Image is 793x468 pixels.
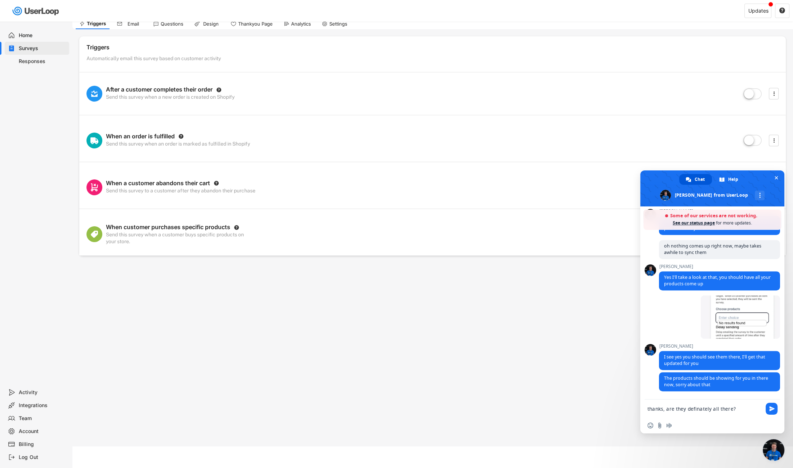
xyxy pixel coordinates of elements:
a: See our status page [673,220,715,226]
img: ProductsMajor.svg [90,226,98,242]
span: Insert an emoji [647,423,653,428]
div: Integrations [19,402,66,409]
span: The products should be showing for you in there now, sorry about that [664,375,768,388]
div: Triggers [87,21,106,27]
text:  [773,137,775,144]
div: Settings [329,21,347,27]
div: When customer purchases specific products [106,223,230,231]
span: for more updates. [647,220,778,226]
span: Help [728,174,738,185]
div: Activity [19,389,66,396]
text:  [179,134,184,139]
img: userloop-logo-01.svg [11,4,62,18]
div: Updates [748,8,769,13]
div: Billing [19,441,66,448]
text:  [773,90,775,97]
div: Send this survey when an order is marked as fulfilled in Shopify [106,141,250,148]
span: Yes I'll take a look at that, you should have all your products come up [664,274,771,287]
button:  [770,135,778,146]
text:  [779,7,785,14]
span: Send a file [657,423,663,428]
div: Chat [679,174,712,185]
div: More channels [755,191,765,200]
span: Audio message [666,423,672,428]
div: Account [19,428,66,435]
div: Email [124,21,142,27]
button:  [178,134,184,139]
div: Surveys [19,45,66,52]
span: Close chat [772,174,780,182]
div: Close chat [763,439,784,461]
button:  [216,87,222,93]
div: After a customer completes their order [106,86,213,94]
span: I see yes you should see them there, I'll get that updated for you [664,354,765,366]
textarea: Compose your message... [647,406,761,412]
span: [PERSON_NAME] [659,264,780,269]
img: OrderStatusMinor.svg [90,86,98,102]
span: oh nothing comes up right now, maybe takes awhile to sync them [664,243,761,255]
div: Send this survey when a new order is created on Shopify [106,94,235,102]
button:  [770,88,778,99]
div: Automatically email this survey based on customer activity [86,55,779,65]
div: Send this survey when a customer buys specific products on your store. [106,231,250,244]
button:  [214,180,219,186]
span: Chat [695,174,705,185]
div: Questions [161,21,183,27]
button:  [234,225,239,230]
div: Thankyou Page [238,21,273,27]
span: [PERSON_NAME] [659,344,780,349]
div: Team [19,415,66,422]
div: Analytics [291,21,311,27]
span: [PERSON_NAME] [659,209,780,214]
img: ShipmentMajor.svg [90,133,98,148]
div: When an order is fulfilled [106,133,175,141]
div: Send this survey to a customer after they abandon their purchase [106,187,255,195]
div: Responses [19,58,66,65]
text:  [217,87,222,92]
span: Send [766,403,778,415]
div: Design [202,21,220,27]
span: Some of our services are not working. [647,213,778,219]
img: AbandonedCartMajor.svg [90,179,98,195]
div: Triggers [86,44,779,53]
div: Log Out [19,454,66,461]
button:  [779,8,785,14]
div: Home [19,32,66,39]
div: Help [713,174,745,185]
div: When a customer abandons their cart [106,179,210,187]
